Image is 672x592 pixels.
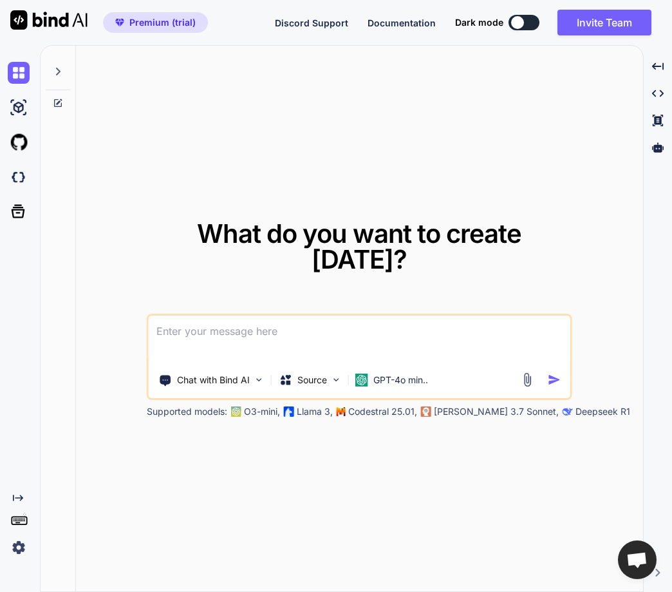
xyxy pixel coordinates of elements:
button: Documentation [368,16,436,30]
p: Deepseek R1 [575,405,630,418]
img: Pick Tools [254,374,265,385]
img: GPT-4 [231,406,241,417]
p: GPT-4o min.. [373,374,428,387]
span: Discord Support [275,17,348,28]
p: Llama 3, [297,405,333,418]
button: Invite Team [557,10,651,35]
p: Codestral 25.01, [348,405,417,418]
img: Mistral-AI [337,407,346,416]
img: Bind AI [10,10,88,30]
button: Discord Support [275,16,348,30]
span: Premium (trial) [129,16,196,29]
img: githubLight [8,131,30,153]
img: chat [8,62,30,84]
p: O3-mini, [244,405,280,418]
img: darkCloudIdeIcon [8,166,30,188]
img: GPT-4o mini [355,374,368,387]
span: What do you want to create [DATE]? [197,218,521,275]
div: Open chat [618,540,657,579]
p: Source [297,374,327,387]
p: Chat with Bind AI [177,374,250,387]
img: attachment [520,372,535,387]
span: Documentation [368,17,436,28]
button: premiumPremium (trial) [103,12,208,33]
img: premium [115,19,124,26]
img: settings [8,537,30,559]
p: Supported models: [147,405,227,418]
img: claude [563,406,573,417]
img: ai-studio [8,97,30,119]
img: Llama2 [284,406,294,417]
img: Pick Models [331,374,342,385]
img: claude [421,406,431,417]
span: Dark mode [455,16,503,29]
img: icon [548,373,561,387]
p: [PERSON_NAME] 3.7 Sonnet, [434,405,559,418]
